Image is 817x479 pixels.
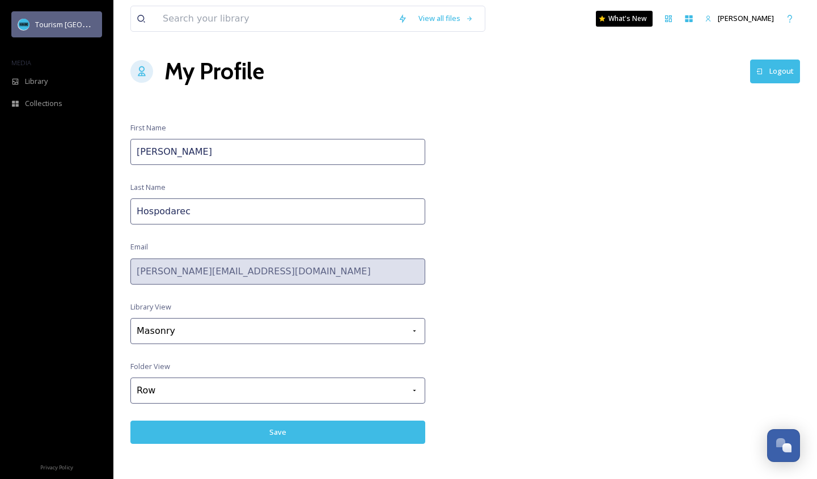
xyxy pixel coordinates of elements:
[18,19,29,30] img: tourism_nanaimo_logo.jpeg
[130,241,148,252] span: Email
[130,318,425,344] div: Masonry
[130,139,425,165] input: First
[130,361,170,372] span: Folder View
[130,302,171,312] span: Library View
[130,182,166,193] span: Last Name
[699,7,780,29] a: [PERSON_NAME]
[35,19,137,29] span: Tourism [GEOGRAPHIC_DATA]
[40,460,73,473] a: Privacy Policy
[130,421,425,444] button: Save
[130,378,425,404] div: Row
[413,7,479,29] a: View all files
[157,6,392,31] input: Search your library
[750,60,800,83] button: Logout
[164,54,264,88] h1: My Profile
[25,98,62,109] span: Collections
[25,76,48,87] span: Library
[11,58,31,67] span: MEDIA
[718,13,774,23] span: [PERSON_NAME]
[596,11,653,27] a: What's New
[130,198,425,224] input: Last
[767,429,800,462] button: Open Chat
[40,464,73,471] span: Privacy Policy
[130,122,166,133] span: First Name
